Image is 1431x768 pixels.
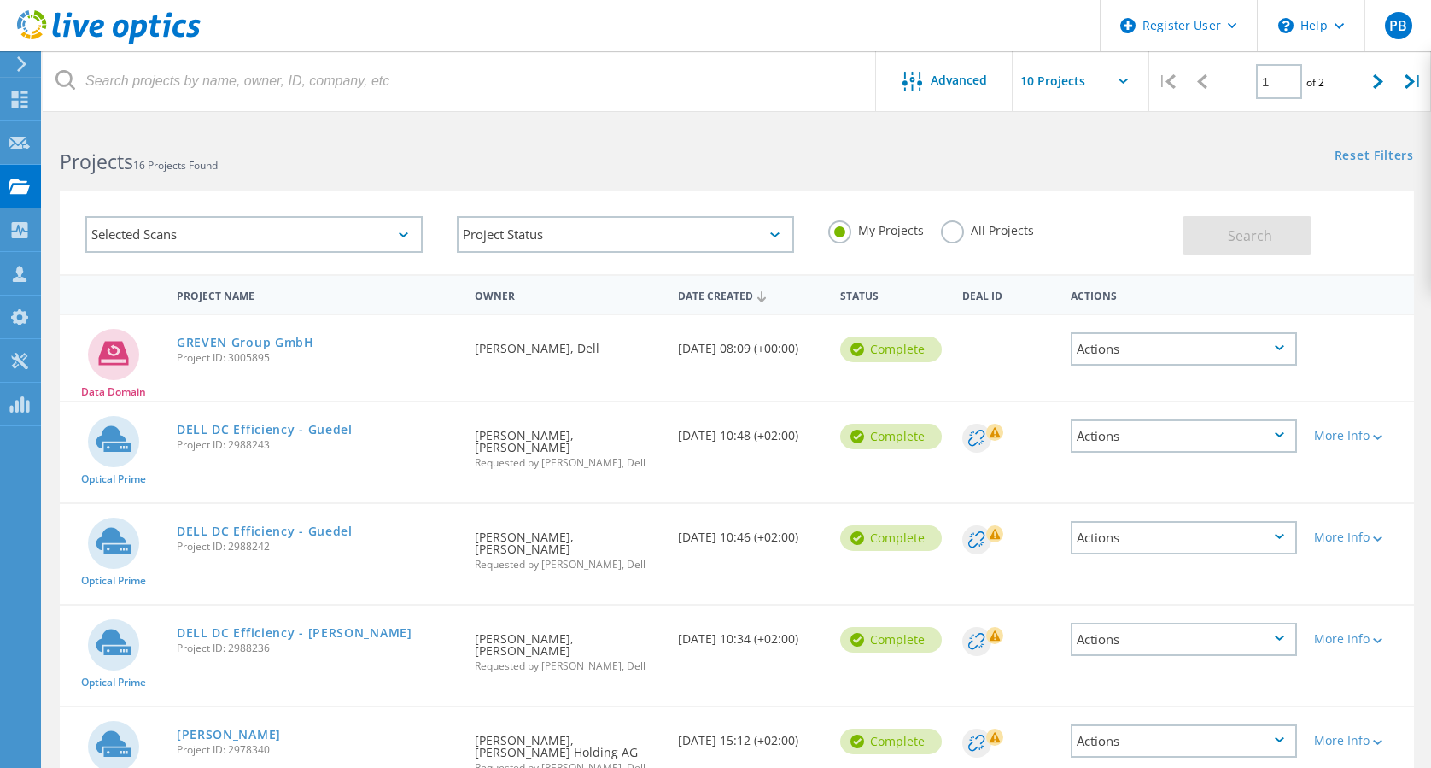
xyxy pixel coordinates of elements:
div: Actions [1062,278,1305,310]
span: Project ID: 2988242 [177,542,458,552]
div: Complete [840,337,942,362]
label: All Projects [941,220,1034,237]
div: | [1149,51,1184,112]
span: Advanced [931,74,987,86]
a: Live Optics Dashboard [17,36,201,48]
div: More Info [1314,633,1405,645]
div: [DATE] 10:48 (+02:00) [669,402,832,459]
div: [PERSON_NAME], [PERSON_NAME] [466,606,669,689]
a: DELL DC Efficiency - [PERSON_NAME] [177,627,412,639]
svg: \n [1278,18,1294,33]
div: Complete [840,424,942,449]
span: Optical Prime [81,677,146,688]
div: [DATE] 08:09 (+00:00) [669,315,832,372]
div: [PERSON_NAME], Dell [466,315,669,372]
div: Selected Scans [85,216,423,253]
label: My Projects [828,220,924,237]
div: Owner [466,278,669,310]
div: Date Created [669,278,832,311]
span: Requested by [PERSON_NAME], Dell [475,458,661,468]
span: Project ID: 3005895 [177,353,458,363]
div: More Info [1314,735,1405,747]
div: Complete [840,729,942,754]
div: [PERSON_NAME], [PERSON_NAME] [466,504,669,587]
a: [PERSON_NAME] [177,729,281,741]
b: Projects [60,148,133,175]
div: Deal Id [954,278,1062,310]
span: Requested by [PERSON_NAME], Dell [475,560,661,570]
div: Actions [1071,332,1297,366]
span: 16 Projects Found [133,158,218,173]
span: Requested by [PERSON_NAME], Dell [475,661,661,671]
span: Data Domain [81,387,146,397]
div: Project Status [457,216,794,253]
span: Project ID: 2988243 [177,440,458,450]
div: [DATE] 10:34 (+02:00) [669,606,832,662]
div: [DATE] 10:46 (+02:00) [669,504,832,560]
div: [PERSON_NAME], [PERSON_NAME] [466,402,669,485]
span: Project ID: 2988236 [177,643,458,654]
span: Project ID: 2978340 [177,745,458,755]
span: PB [1389,19,1407,32]
span: Optical Prime [81,576,146,586]
a: GREVEN Group GmbH [177,337,314,349]
span: Search [1228,226,1272,245]
span: Optical Prime [81,474,146,484]
div: Actions [1071,521,1297,554]
span: of 2 [1306,75,1324,90]
a: DELL DC Efficiency - Guedel [177,525,353,537]
div: | [1396,51,1431,112]
div: Actions [1071,419,1297,453]
div: Status [832,278,954,310]
div: [DATE] 15:12 (+02:00) [669,707,832,764]
div: Complete [840,525,942,551]
input: Search projects by name, owner, ID, company, etc [43,51,877,111]
div: Project Name [168,278,466,310]
div: Actions [1071,724,1297,758]
div: Actions [1071,623,1297,656]
button: Search [1183,216,1311,255]
div: Complete [840,627,942,653]
div: More Info [1314,430,1405,442]
a: Reset Filters [1335,149,1414,164]
div: More Info [1314,531,1405,543]
a: DELL DC Efficiency - Guedel [177,424,353,436]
